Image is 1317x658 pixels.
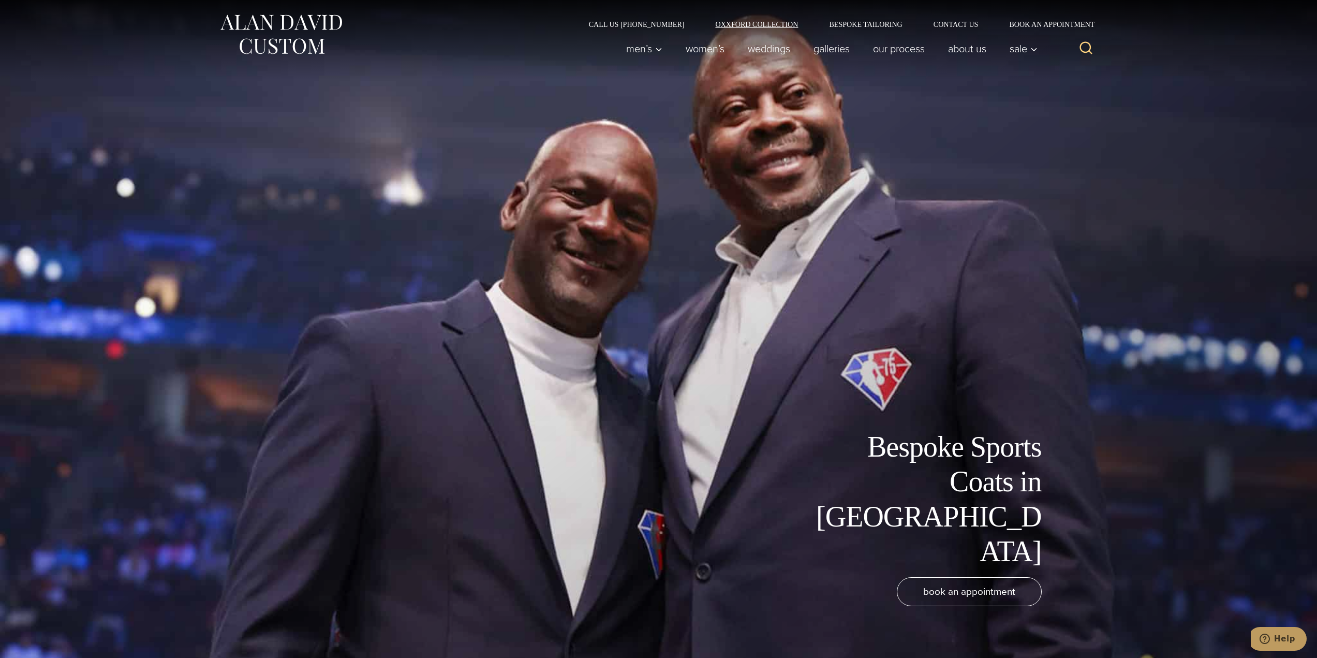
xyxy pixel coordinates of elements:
span: book an appointment [923,584,1015,599]
button: Sale sub menu toggle [998,38,1043,59]
nav: Primary Navigation [614,38,1043,59]
a: Galleries [802,38,861,59]
h1: Bespoke Sports Coats in [GEOGRAPHIC_DATA] [809,430,1042,569]
a: Call Us [PHONE_NUMBER] [573,21,700,28]
a: Our Process [861,38,936,59]
a: Contact Us [918,21,994,28]
a: Book an Appointment [994,21,1098,28]
a: Women’s [674,38,736,59]
a: Bespoke Tailoring [813,21,918,28]
a: book an appointment [897,577,1042,606]
a: About Us [936,38,998,59]
button: View Search Form [1074,36,1099,61]
a: Oxxford Collection [700,21,813,28]
iframe: Opens a widget where you can chat to one of our agents [1251,627,1307,653]
nav: Secondary Navigation [573,21,1099,28]
img: Alan David Custom [219,11,343,57]
button: Men’s sub menu toggle [614,38,674,59]
a: weddings [736,38,802,59]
